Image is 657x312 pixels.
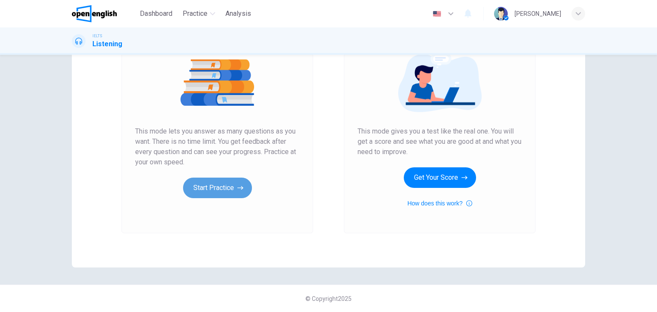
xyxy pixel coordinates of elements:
[135,126,299,167] span: This mode lets you answer as many questions as you want. There is no time limit. You get feedback...
[515,9,561,19] div: [PERSON_NAME]
[92,39,122,49] h1: Listening
[72,5,136,22] a: OpenEnglish logo
[404,167,476,188] button: Get Your Score
[222,6,255,21] button: Analysis
[407,198,472,208] button: How does this work?
[140,9,172,19] span: Dashboard
[494,7,508,21] img: Profile picture
[225,9,251,19] span: Analysis
[179,6,219,21] button: Practice
[305,295,352,302] span: © Copyright 2025
[136,6,176,21] button: Dashboard
[432,11,442,17] img: en
[92,33,102,39] span: IELTS
[358,126,522,157] span: This mode gives you a test like the real one. You will get a score and see what you are good at a...
[72,5,117,22] img: OpenEnglish logo
[183,178,252,198] button: Start Practice
[183,9,207,19] span: Practice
